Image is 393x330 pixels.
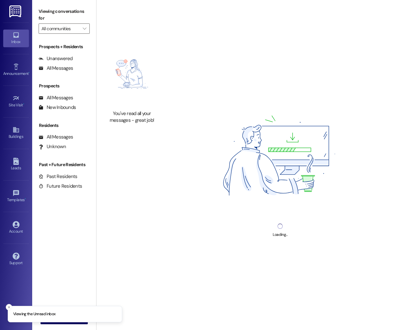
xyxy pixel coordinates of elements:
[3,124,29,142] a: Buildings
[39,143,66,150] div: Unknown
[32,83,96,89] div: Prospects
[39,94,73,101] div: All Messages
[104,41,160,107] img: empty-state
[39,55,73,62] div: Unanswered
[3,251,29,268] a: Support
[39,173,78,180] div: Past Residents
[83,26,86,31] i: 
[25,197,26,201] span: •
[39,183,82,190] div: Future Residents
[13,311,55,317] p: Viewing the Unread inbox
[3,30,29,47] a: Inbox
[3,219,29,236] a: Account
[29,70,30,75] span: •
[32,122,96,129] div: Residents
[6,304,12,310] button: Close toast
[104,110,160,124] div: You've read all your messages - great job!
[32,43,96,50] div: Prospects + Residents
[39,104,76,111] div: New Inbounds
[41,23,79,34] input: All communities
[3,93,29,110] a: Site Visit •
[273,231,287,238] div: Loading...
[39,65,73,72] div: All Messages
[32,161,96,168] div: Past + Future Residents
[9,5,23,17] img: ResiDesk Logo
[39,134,73,140] div: All Messages
[39,6,90,23] label: Viewing conversations for
[3,156,29,173] a: Leads
[23,102,24,106] span: •
[3,188,29,205] a: Templates •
